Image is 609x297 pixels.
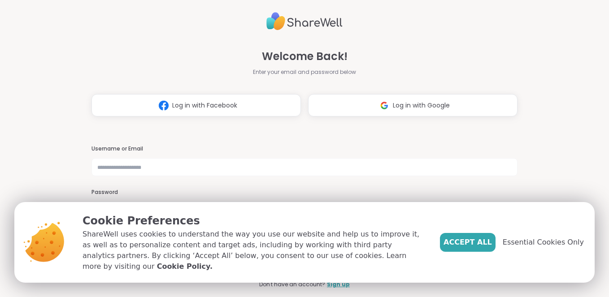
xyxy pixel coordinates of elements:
[83,213,426,229] p: Cookie Preferences
[503,237,584,248] span: Essential Cookies Only
[155,97,172,114] img: ShareWell Logomark
[172,101,237,110] span: Log in with Facebook
[262,48,348,65] span: Welcome Back!
[440,233,496,252] button: Accept All
[308,94,518,116] button: Log in with Google
[157,261,213,272] a: Cookie Policy.
[83,229,426,272] p: ShareWell uses cookies to understand the way you use our website and help us to improve it, as we...
[266,9,343,34] img: ShareWell Logo
[253,68,356,76] span: Enter your email and password below
[91,189,518,196] h3: Password
[259,280,325,288] span: Don't have an account?
[376,97,393,114] img: ShareWell Logomark
[393,101,450,110] span: Log in with Google
[91,94,301,116] button: Log in with Facebook
[91,145,518,153] h3: Username or Email
[444,237,492,248] span: Accept All
[327,280,350,288] a: Sign up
